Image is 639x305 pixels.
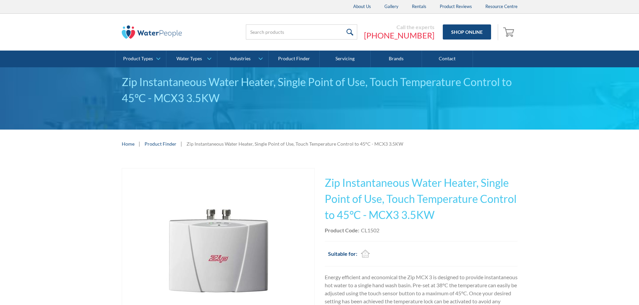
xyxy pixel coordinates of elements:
img: The Water People [122,25,182,39]
a: [PHONE_NUMBER] [364,30,434,41]
img: shopping cart [503,26,516,37]
a: Product Types [115,51,166,67]
a: Contact [422,51,473,67]
a: Product Finder [269,51,320,67]
h1: Zip Instantaneous Water Heater, Single Point of Use, Touch Temperature Control to 45°C - MCX3 3.5KW [325,175,518,223]
strong: Product Code: [325,227,359,233]
div: Zip Instantaneous Water Heater, Single Point of Use, Touch Temperature Control to 45°C - MCX3 3.5KW [187,140,403,147]
a: Home [122,140,135,147]
h2: Suitable for: [328,250,357,258]
a: Shop Online [443,24,491,40]
a: Servicing [320,51,371,67]
div: Call the experts [364,24,434,30]
div: Product Types [123,56,153,62]
a: Open empty cart [501,24,518,40]
div: Water Types [176,56,202,62]
div: Zip Instantaneous Water Heater, Single Point of Use, Touch Temperature Control to 45°C - MCX3 3.5KW [122,74,518,106]
a: Product Finder [145,140,176,147]
input: Search products [246,24,357,40]
div: Industries [230,56,251,62]
a: Water Types [166,51,217,67]
div: | [138,140,141,148]
div: CL1502 [361,226,379,234]
a: Brands [371,51,422,67]
div: | [180,140,183,148]
a: Industries [217,51,268,67]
